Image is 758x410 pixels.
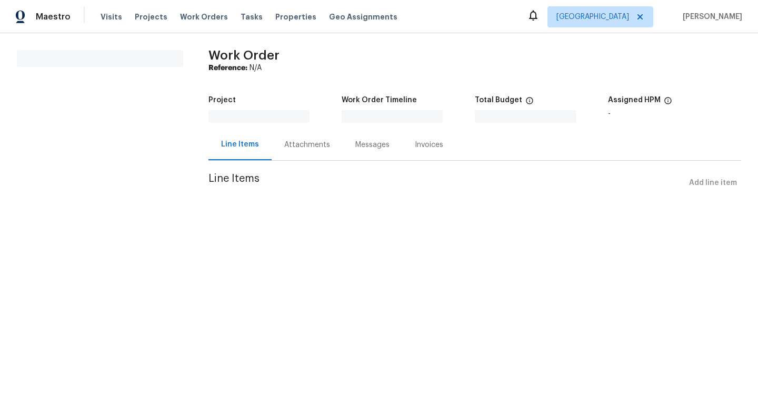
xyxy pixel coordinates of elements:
[101,12,122,22] span: Visits
[608,110,741,118] div: -
[284,140,330,150] div: Attachments
[475,96,522,104] h5: Total Budget
[679,12,742,22] span: [PERSON_NAME]
[342,96,417,104] h5: Work Order Timeline
[221,139,259,150] div: Line Items
[355,140,390,150] div: Messages
[180,12,228,22] span: Work Orders
[556,12,629,22] span: [GEOGRAPHIC_DATA]
[208,49,280,62] span: Work Order
[608,96,661,104] h5: Assigned HPM
[664,96,672,110] span: The hpm assigned to this work order.
[241,13,263,21] span: Tasks
[525,96,534,110] span: The total cost of line items that have been proposed by Opendoor. This sum includes line items th...
[36,12,71,22] span: Maestro
[135,12,167,22] span: Projects
[208,96,236,104] h5: Project
[208,64,247,72] b: Reference:
[415,140,443,150] div: Invoices
[208,173,685,193] span: Line Items
[329,12,397,22] span: Geo Assignments
[208,63,741,73] div: N/A
[275,12,316,22] span: Properties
